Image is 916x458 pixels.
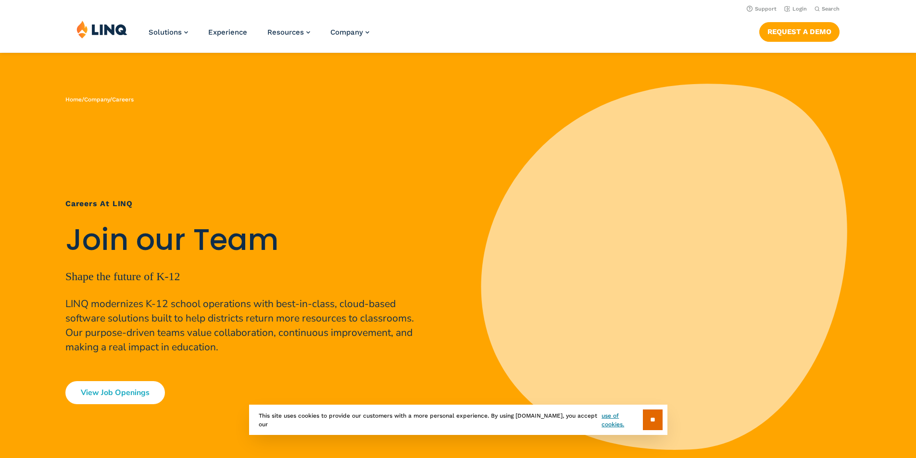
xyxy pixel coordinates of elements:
[747,6,777,12] a: Support
[149,28,182,37] span: Solutions
[65,96,82,103] a: Home
[76,20,127,38] img: LINQ | K‑12 Software
[759,20,840,41] nav: Button Navigation
[84,96,110,103] a: Company
[65,297,421,354] p: LINQ modernizes K-12 school operations with best-in-class, cloud-based software solutions built t...
[249,405,667,435] div: This site uses cookies to provide our customers with a more personal experience. By using [DOMAIN...
[65,198,421,210] h1: Careers at LINQ
[602,411,642,429] a: use of cookies.
[149,28,188,37] a: Solutions
[267,28,310,37] a: Resources
[330,28,369,37] a: Company
[267,28,304,37] span: Resources
[784,6,807,12] a: Login
[208,28,247,37] a: Experience
[65,268,421,285] p: Shape the future of K-12
[815,5,840,12] button: Open Search Bar
[149,20,369,52] nav: Primary Navigation
[65,381,165,404] a: View Job Openings
[822,6,840,12] span: Search
[65,223,421,257] h2: Join our Team
[112,96,134,103] span: Careers
[65,96,134,103] span: / /
[759,22,840,41] a: Request a Demo
[330,28,363,37] span: Company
